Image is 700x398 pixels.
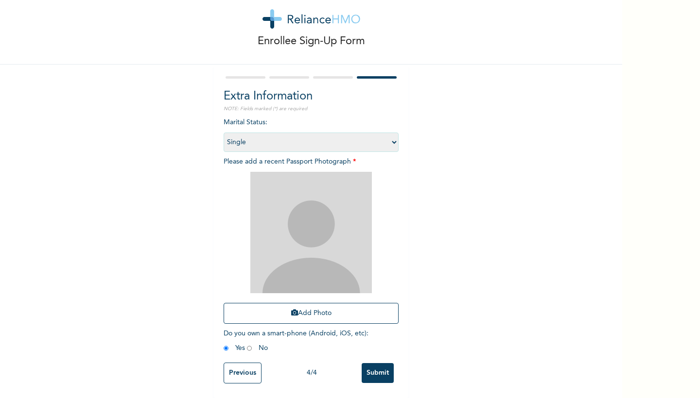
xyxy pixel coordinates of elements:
[262,9,360,29] img: logo
[258,33,365,50] p: Enrollee Sign-Up Form
[362,363,394,383] input: Submit
[224,105,399,113] p: NOTE: Fields marked (*) are required
[250,172,372,293] img: Crop
[224,363,262,383] input: Previous
[224,88,399,105] h2: Extra Information
[262,368,362,378] div: 4 / 4
[224,158,399,329] span: Please add a recent Passport Photograph
[224,119,399,146] span: Marital Status :
[224,303,399,324] button: Add Photo
[224,330,368,351] span: Do you own a smart-phone (Android, iOS, etc) : Yes No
